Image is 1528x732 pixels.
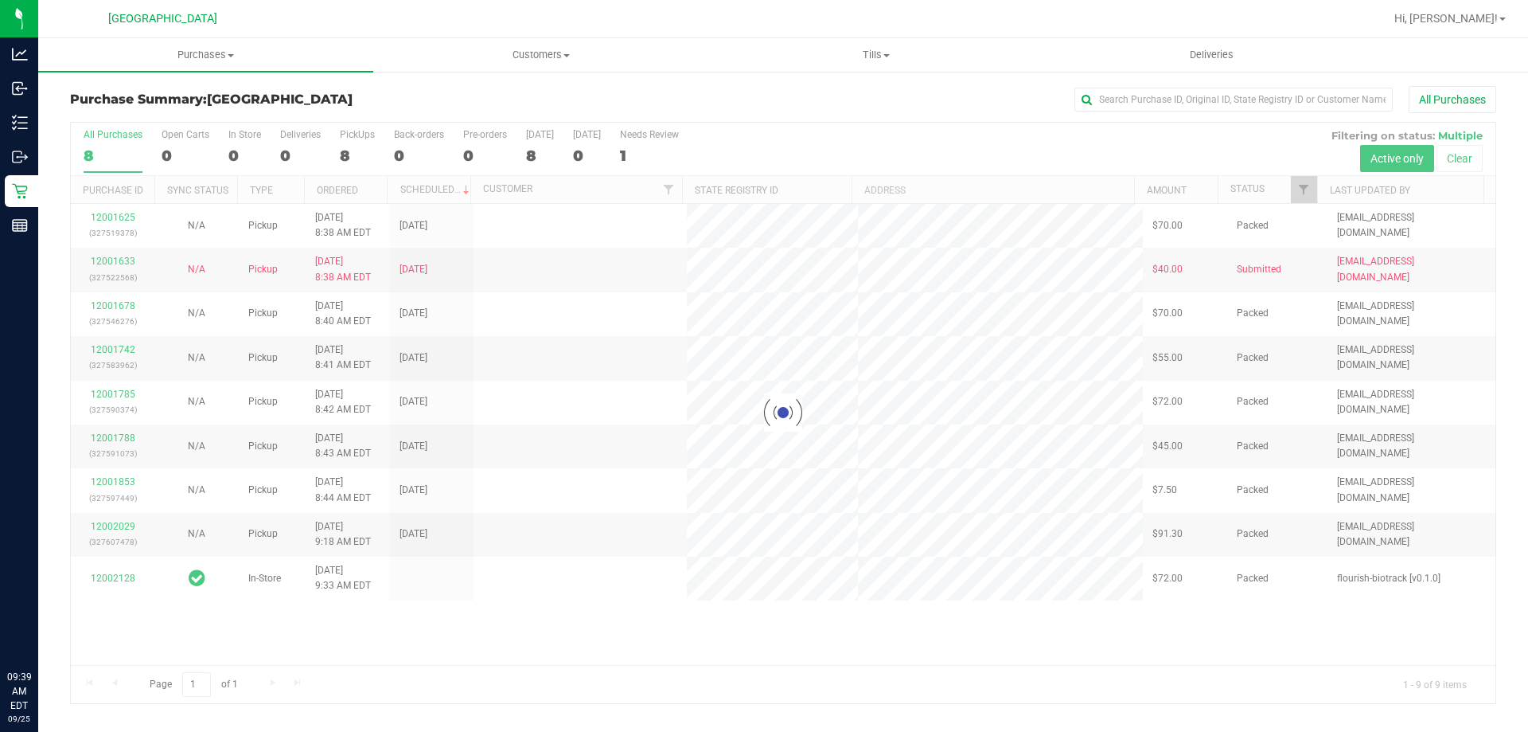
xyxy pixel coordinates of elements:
input: Search Purchase ID, Original ID, State Registry ID or Customer Name... [1074,88,1393,112]
span: Hi, [PERSON_NAME]! [1394,12,1498,25]
a: Purchases [38,38,373,72]
iframe: Resource center [16,605,64,652]
a: Deliveries [1044,38,1379,72]
inline-svg: Inventory [12,115,28,131]
inline-svg: Analytics [12,46,28,62]
inline-svg: Inbound [12,80,28,96]
inline-svg: Outbound [12,149,28,165]
p: 09/25 [7,713,31,725]
a: Tills [708,38,1043,72]
inline-svg: Reports [12,217,28,233]
inline-svg: Retail [12,183,28,199]
p: 09:39 AM EDT [7,670,31,713]
h3: Purchase Summary: [70,92,545,107]
span: Tills [709,48,1043,62]
button: All Purchases [1409,86,1496,113]
a: Customers [373,38,708,72]
span: Deliveries [1168,48,1255,62]
span: Purchases [38,48,373,62]
span: [GEOGRAPHIC_DATA] [108,12,217,25]
span: Customers [374,48,707,62]
span: [GEOGRAPHIC_DATA] [207,92,353,107]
